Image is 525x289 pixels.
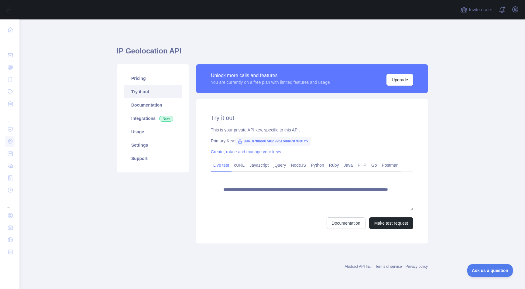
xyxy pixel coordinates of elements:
[386,74,413,86] button: Upgrade
[375,264,402,269] a: Terms of service
[459,5,493,15] button: Invite users
[341,160,355,170] a: Java
[211,138,413,144] div: Primary Key:
[271,160,288,170] a: jQuery
[124,125,182,138] a: Usage
[467,264,513,277] iframe: Toggle Customer Support
[124,72,182,85] a: Pricing
[235,137,311,146] span: 3941b788ee8748d9951b04e7d70367f7
[288,160,308,170] a: NodeJS
[5,110,15,123] div: ...
[232,160,247,170] a: cURL
[308,160,327,170] a: Python
[124,85,182,98] a: Try it out
[327,160,341,170] a: Ruby
[247,160,271,170] a: Javascript
[124,138,182,152] a: Settings
[369,217,413,229] button: Make test request
[124,152,182,165] a: Support
[406,264,428,269] a: Privacy policy
[469,6,492,13] span: Invite users
[211,149,281,154] a: Create, rotate and manage your keys
[159,116,173,122] span: New
[369,160,379,170] a: Go
[211,127,413,133] div: This is your private API key, specific to this API.
[211,72,330,79] div: Unlock more calls and features
[211,114,413,122] h2: Try it out
[211,160,232,170] a: Live test
[327,217,365,229] a: Documentation
[5,36,15,49] div: ...
[211,79,330,85] div: You are currently on a free plan with limited features and usage
[124,112,182,125] a: Integrations New
[355,160,369,170] a: PHP
[379,160,401,170] a: Postman
[117,46,428,61] h1: IP Geolocation API
[124,98,182,112] a: Documentation
[5,197,15,209] div: ...
[345,264,372,269] a: Abstract API Inc.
